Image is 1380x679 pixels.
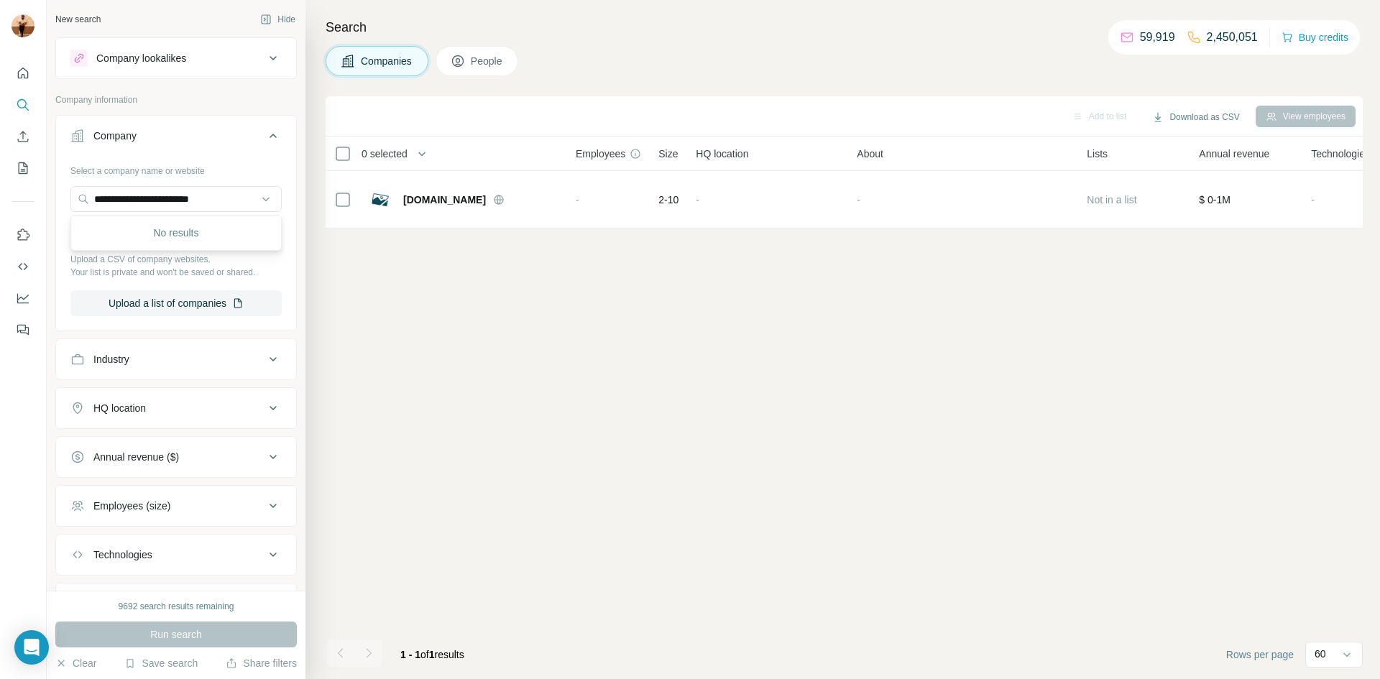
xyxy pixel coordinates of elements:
[429,649,435,660] span: 1
[93,548,152,562] div: Technologies
[93,450,179,464] div: Annual revenue ($)
[696,194,699,205] span: -
[56,342,296,377] button: Industry
[1311,194,1315,205] span: -
[857,194,860,205] span: -
[400,649,464,660] span: results
[70,253,282,266] p: Upload a CSV of company websites.
[361,54,413,68] span: Companies
[11,317,34,343] button: Feedback
[1311,147,1370,161] span: Technologies
[250,9,305,30] button: Hide
[403,193,486,207] span: [DOMAIN_NAME]
[119,600,234,613] div: 9692 search results remaining
[96,51,186,65] div: Company lookalikes
[658,147,678,161] span: Size
[362,147,408,161] span: 0 selected
[1315,647,1326,661] p: 60
[857,147,883,161] span: About
[576,194,579,205] span: -
[93,499,170,513] div: Employees (size)
[55,13,101,26] div: New search
[1140,29,1175,46] p: 59,919
[1199,147,1269,161] span: Annual revenue
[400,649,420,660] span: 1 - 1
[1199,194,1230,205] span: $ 0-1M
[369,188,392,211] img: Logo of trinitymonsters.com
[326,17,1363,37] h4: Search
[420,649,429,660] span: of
[11,222,34,248] button: Use Surfe on LinkedIn
[1142,106,1249,128] button: Download as CSV
[56,489,296,523] button: Employees (size)
[74,218,278,247] div: No results
[56,41,296,75] button: Company lookalikes
[56,391,296,425] button: HQ location
[14,630,49,665] div: Open Intercom Messenger
[658,193,678,207] span: 2-10
[56,586,296,621] button: Keywords
[11,92,34,118] button: Search
[1226,647,1294,662] span: Rows per page
[576,147,625,161] span: Employees
[56,440,296,474] button: Annual revenue ($)
[11,285,34,311] button: Dashboard
[471,54,504,68] span: People
[93,401,146,415] div: HQ location
[56,537,296,572] button: Technologies
[11,60,34,86] button: Quick start
[1207,29,1258,46] p: 2,450,051
[70,159,282,177] div: Select a company name or website
[11,124,34,149] button: Enrich CSV
[124,656,198,670] button: Save search
[11,254,34,280] button: Use Surfe API
[1087,147,1108,161] span: Lists
[70,266,282,279] p: Your list is private and won't be saved or shared.
[696,147,748,161] span: HQ location
[55,656,96,670] button: Clear
[226,656,297,670] button: Share filters
[1087,194,1136,205] span: Not in a list
[93,352,129,366] div: Industry
[93,129,137,143] div: Company
[55,93,297,106] p: Company information
[11,155,34,181] button: My lists
[56,119,296,159] button: Company
[11,14,34,37] img: Avatar
[70,290,282,316] button: Upload a list of companies
[1282,27,1348,47] button: Buy credits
